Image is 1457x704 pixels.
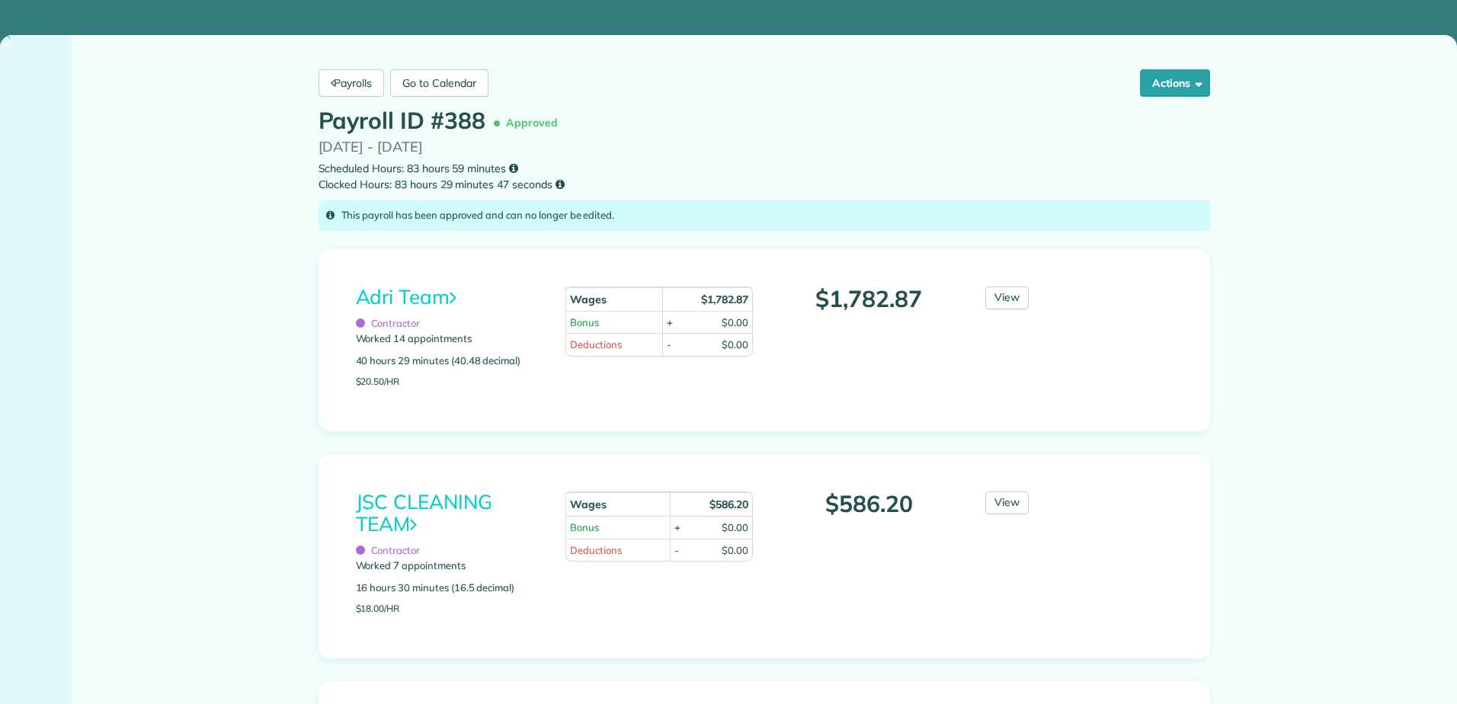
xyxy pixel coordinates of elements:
span: Contractor [356,317,421,329]
p: $20.50/hr [356,376,543,386]
p: Worked 14 appointments [356,331,543,347]
p: $586.20 [776,491,963,517]
h1: Payroll ID #388 [319,108,565,136]
td: Deductions [565,333,662,356]
div: $0.00 [722,338,748,352]
p: 40 hours 29 minutes (40.48 decimal) [356,354,543,369]
div: - [674,543,679,558]
a: Payrolls [319,69,385,97]
a: View [985,286,1029,309]
a: View [985,491,1029,514]
button: Actions [1140,69,1210,97]
div: This payroll has been approved and can no longer be edited. [319,200,1210,231]
p: $1,782.87 [776,286,963,312]
a: Adri Team [356,284,457,309]
p: Worked 7 appointments [356,558,543,574]
p: $18.00/hr [356,603,543,613]
div: $0.00 [722,543,748,558]
p: [DATE] - [DATE] [319,136,1210,157]
span: Contractor [356,544,421,556]
div: + [667,315,673,330]
a: Go to Calendar [390,69,488,97]
a: JSC CLEANING TEAM [356,489,493,536]
strong: $1,782.87 [701,293,748,306]
small: Scheduled Hours: 83 hours 59 minutes Clocked Hours: 83 hours 29 minutes 47 seconds [319,161,1210,193]
div: $0.00 [722,315,748,330]
strong: $586.20 [709,498,748,511]
div: + [674,520,680,535]
td: Bonus [565,516,670,539]
strong: Wages [570,498,607,511]
div: $0.00 [722,520,748,535]
td: Deductions [565,539,670,562]
p: 16 hours 30 minutes (16.5 decimal) [356,581,543,596]
span: Approved [497,110,564,136]
div: - [667,338,671,352]
td: Bonus [565,311,662,334]
strong: Wages [570,293,607,306]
